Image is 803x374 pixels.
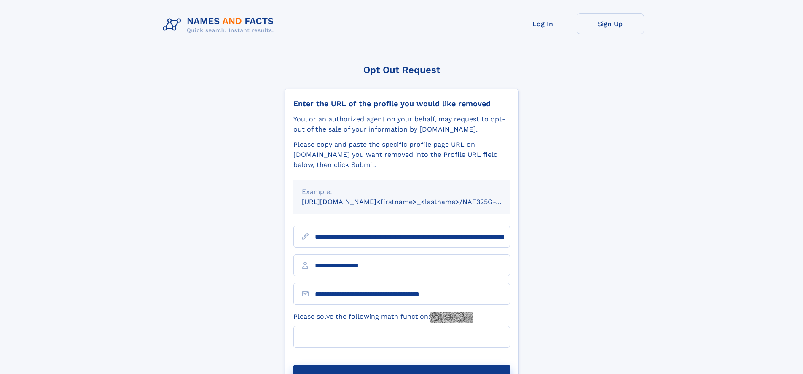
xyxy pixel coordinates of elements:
[302,187,502,197] div: Example:
[577,13,644,34] a: Sign Up
[302,198,526,206] small: [URL][DOMAIN_NAME]<firstname>_<lastname>/NAF325G-xxxxxxxx
[285,65,519,75] div: Opt Out Request
[293,99,510,108] div: Enter the URL of the profile you would like removed
[293,114,510,135] div: You, or an authorized agent on your behalf, may request to opt-out of the sale of your informatio...
[293,312,473,323] label: Please solve the following math function:
[159,13,281,36] img: Logo Names and Facts
[509,13,577,34] a: Log In
[293,140,510,170] div: Please copy and paste the specific profile page URL on [DOMAIN_NAME] you want removed into the Pr...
